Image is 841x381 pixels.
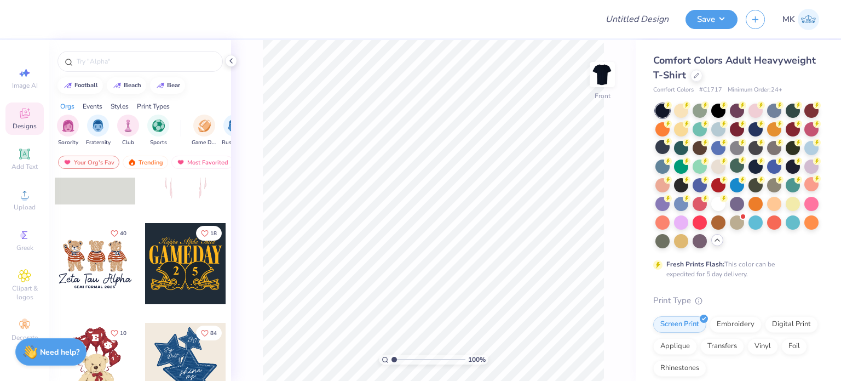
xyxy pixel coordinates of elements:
div: Print Types [137,101,170,111]
span: 100 % [468,355,486,365]
input: Try "Alpha" [76,56,216,67]
span: Sports [150,139,167,147]
div: Digital Print [765,316,818,333]
div: Screen Print [653,316,706,333]
div: Events [83,101,102,111]
div: filter for Club [117,115,139,147]
img: Fraternity Image [92,120,104,132]
button: filter button [192,115,217,147]
div: bear [167,82,180,88]
strong: Need help? [40,347,79,357]
img: Sorority Image [62,120,74,132]
button: Like [196,226,222,241]
button: filter button [86,115,111,147]
button: Like [196,326,222,340]
div: Print Type [653,294,819,307]
img: Sports Image [152,120,165,132]
button: beach [107,77,146,94]
span: Image AI [12,81,38,90]
span: MK [782,13,795,26]
div: Orgs [60,101,74,111]
a: MK [782,9,819,30]
div: Your Org's Fav [58,156,119,169]
div: Transfers [700,338,744,355]
button: football [57,77,103,94]
div: filter for Sports [147,115,169,147]
div: This color can be expedited for 5 day delivery. [666,259,801,279]
span: Greek [16,243,33,252]
span: # C1717 [699,86,722,95]
div: Trending [123,156,168,169]
img: Muskan Kumari [798,9,819,30]
img: Rush & Bid Image [228,120,241,132]
span: Comfort Colors Adult Heavyweight T-Shirt [653,54,816,82]
img: Front [591,64,613,86]
button: filter button [147,115,169,147]
button: Like [106,326,131,340]
span: Upload [14,203,36,212]
div: Styles [111,101,129,111]
div: beach [124,82,141,88]
button: filter button [222,115,247,147]
img: Club Image [122,120,134,132]
span: Add Text [11,162,38,171]
button: Like [106,226,131,241]
div: filter for Fraternity [86,115,111,147]
span: Rush & Bid [222,139,247,147]
div: Applique [653,338,697,355]
img: most_fav.gif [63,158,72,166]
img: trend_line.gif [156,82,165,89]
span: Designs [13,122,37,130]
span: Game Day [192,139,217,147]
input: Untitled Design [597,8,677,30]
span: 40 [120,231,126,236]
div: filter for Rush & Bid [222,115,247,147]
span: Minimum Order: 24 + [728,86,782,95]
span: Comfort Colors [653,86,694,95]
span: Sorority [58,139,78,147]
div: Rhinestones [653,360,706,377]
button: Save [686,10,738,29]
div: Vinyl [747,338,778,355]
img: trend_line.gif [113,82,122,89]
div: filter for Game Day [192,115,217,147]
div: Embroidery [710,316,762,333]
div: football [74,82,98,88]
button: filter button [57,115,79,147]
div: Most Favorited [171,156,233,169]
div: Front [595,91,610,101]
span: Clipart & logos [5,284,44,302]
button: filter button [117,115,139,147]
button: bear [150,77,185,94]
span: Decorate [11,333,38,342]
img: trending.gif [128,158,136,166]
span: 10 [120,331,126,336]
span: 18 [210,231,217,236]
img: most_fav.gif [176,158,185,166]
img: Game Day Image [198,120,211,132]
div: Foil [781,338,807,355]
strong: Fresh Prints Flash: [666,260,724,269]
span: Club [122,139,134,147]
div: filter for Sorority [57,115,79,147]
span: 84 [210,331,217,336]
span: Fraternity [86,139,111,147]
img: trend_line.gif [64,82,72,89]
